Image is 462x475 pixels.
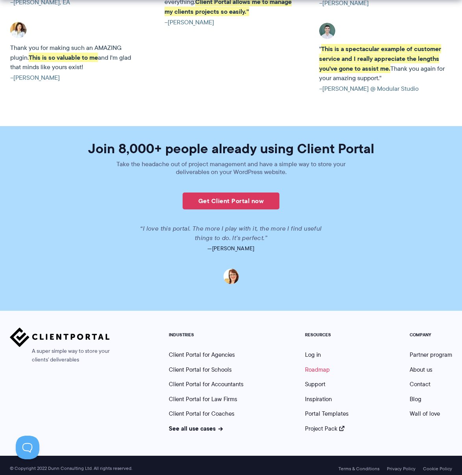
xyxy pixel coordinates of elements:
a: Client Portal for Schools [169,365,232,374]
span: © Copyright 2022 Dunn Consulting Ltd. All rights reserved. [6,466,136,471]
a: Privacy Policy [387,466,416,471]
cite: –[PERSON_NAME] [164,18,298,27]
a: Project Pack [305,424,344,433]
iframe: Toggle Customer Support [16,436,39,459]
a: Support [305,380,325,389]
a: Get Client Portal now [183,193,279,209]
a: Client Portal for Agencies [169,350,235,359]
a: Partner program [410,350,452,359]
a: See all use cases [169,424,223,433]
h5: INDUSTRIES [169,332,244,338]
p: Thank you for making such an AMAZING plugin. and I'm glad that minds like yours exist! [10,43,143,72]
strong: This is a spectacular example of customer service and I really appreciate the lengths you've gone... [319,44,441,73]
a: Cookie Policy [423,466,452,471]
cite: –[PERSON_NAME] @ Modular Studio [319,84,452,94]
strong: This is so valuable to me [29,53,98,62]
a: Client Portal for Coaches [169,409,235,418]
a: Wall of love [410,409,440,418]
h5: COMPANY [410,332,452,338]
a: Blog [410,395,421,403]
p: " Thank you again for your amazing support." [319,44,452,83]
cite: –[PERSON_NAME] [10,73,143,83]
a: Client Portal for Law Firms [169,395,237,403]
a: Client Portal for Accountants [169,380,244,389]
h5: RESOURCES [305,332,349,338]
h2: Join 8,000+ people already using Client Portal [10,142,452,155]
p: “I love this portal. The more I play with it, the more I find useful things to do. It’s perfect.” [131,224,331,243]
a: About us [410,365,432,374]
img: Crysti Couture's testimonial for Client Portal [10,22,26,38]
p: —[PERSON_NAME] [10,243,452,254]
p: Take the headache out of project management and have a simple way to store your deliverables on y... [103,160,359,176]
span: A super simple way to store your clients' deliverables [10,347,110,364]
a: Log in [305,350,321,359]
a: Roadmap [305,365,330,374]
a: Portal Templates [305,409,349,418]
a: Terms & Conditions [338,466,379,471]
a: Contact [410,380,431,389]
a: Inspiration [305,395,332,403]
